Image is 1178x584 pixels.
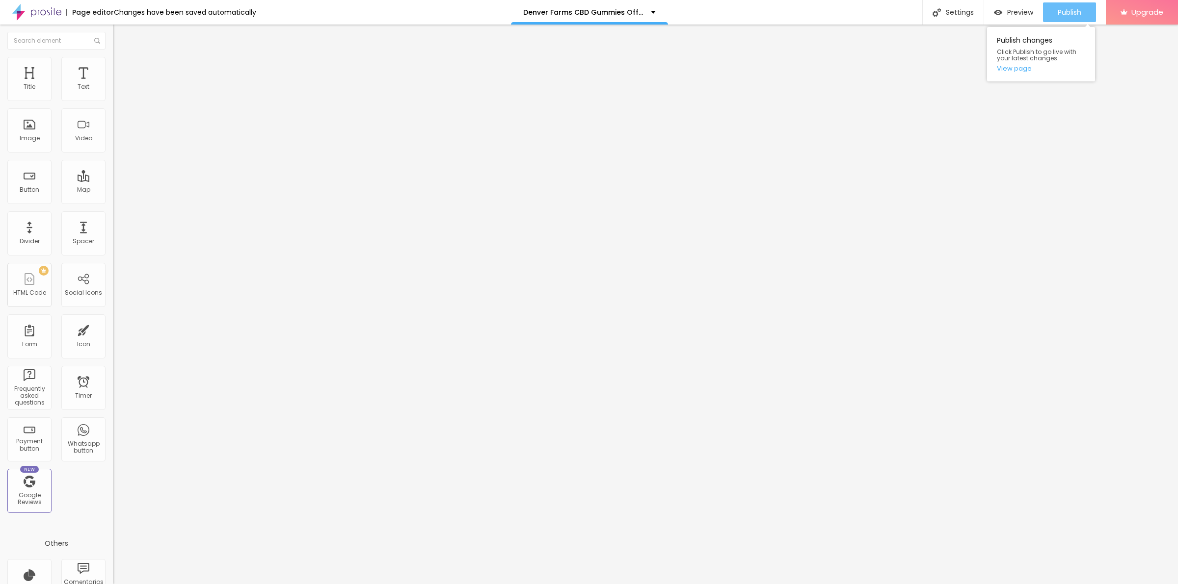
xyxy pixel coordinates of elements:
[114,9,256,16] div: Changes have been saved automatically
[10,385,49,406] div: Frequently asked questions
[1058,8,1081,16] span: Publish
[984,2,1043,22] button: Preview
[24,83,35,90] div: Title
[997,49,1085,61] span: Click Publish to go live with your latest changes.
[20,135,40,142] div: Image
[75,135,92,142] div: Video
[22,341,37,348] div: Form
[78,83,89,90] div: Text
[73,238,94,245] div: Spacer
[1007,8,1033,16] span: Preview
[20,186,39,193] div: Button
[997,65,1085,72] a: View page
[10,438,49,452] div: Payment button
[7,32,106,50] input: Search element
[987,27,1095,81] div: Publish changes
[65,289,102,296] div: Social Icons
[1043,2,1096,22] button: Publish
[77,341,90,348] div: Icon
[1131,8,1163,16] span: Upgrade
[13,289,46,296] div: HTML Code
[77,186,90,193] div: Map
[933,8,941,17] img: Icone
[523,9,643,16] p: Denver Farms CBD Gummies Official Website
[20,238,40,245] div: Divider
[94,38,100,44] img: Icone
[75,392,92,399] div: Timer
[113,25,1178,584] iframe: Editor
[66,9,114,16] div: Page editor
[64,440,103,455] div: Whatsapp button
[994,8,1002,17] img: view-1.svg
[20,466,39,473] div: New
[10,492,49,506] div: Google Reviews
